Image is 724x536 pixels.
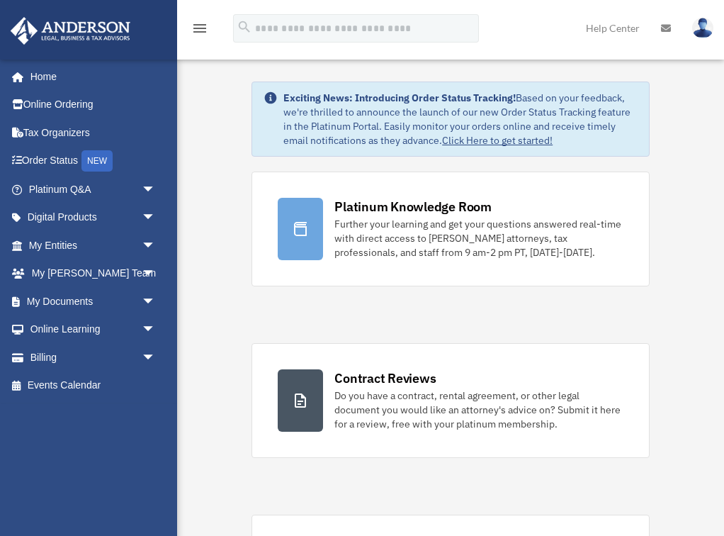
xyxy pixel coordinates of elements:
a: Click Here to get started! [442,134,553,147]
a: My Entitiesarrow_drop_down [10,231,177,259]
div: Contract Reviews [334,369,436,387]
a: Online Ordering [10,91,177,119]
a: Contract Reviews Do you have a contract, rental agreement, or other legal document you would like... [251,343,650,458]
a: Digital Productsarrow_drop_down [10,203,177,232]
span: arrow_drop_down [142,343,170,372]
span: arrow_drop_down [142,175,170,204]
span: arrow_drop_down [142,203,170,233]
div: NEW [81,150,113,172]
strong: Exciting News: Introducing Order Status Tracking! [283,91,516,104]
a: Tax Organizers [10,118,177,147]
a: Online Learningarrow_drop_down [10,316,177,344]
a: Platinum Q&Aarrow_drop_down [10,175,177,203]
span: arrow_drop_down [142,316,170,345]
img: User Pic [692,18,713,38]
a: Order StatusNEW [10,147,177,176]
i: search [237,19,252,35]
i: menu [191,20,208,37]
div: Platinum Knowledge Room [334,198,492,216]
div: Based on your feedback, we're thrilled to announce the launch of our new Order Status Tracking fe... [283,91,638,147]
a: Home [10,62,170,91]
a: Platinum Knowledge Room Further your learning and get your questions answered real-time with dire... [251,172,650,286]
span: arrow_drop_down [142,259,170,289]
a: My Documentsarrow_drop_down [10,287,177,316]
a: My [PERSON_NAME] Teamarrow_drop_down [10,259,177,288]
div: Further your learning and get your questions answered real-time with direct access to [PERSON_NAM... [334,217,623,259]
a: Billingarrow_drop_down [10,343,177,372]
img: Anderson Advisors Platinum Portal [6,17,135,45]
div: Do you have a contract, rental agreement, or other legal document you would like an attorney's ad... [334,389,623,431]
span: arrow_drop_down [142,231,170,260]
a: Events Calendar [10,372,177,400]
a: menu [191,25,208,37]
span: arrow_drop_down [142,287,170,316]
